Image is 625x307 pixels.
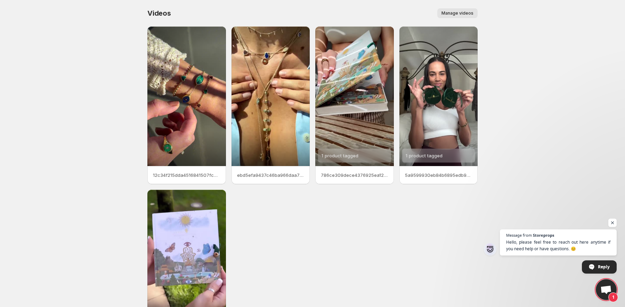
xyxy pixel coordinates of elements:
p: 12c34f215dda4516841507fc9492dd2e [153,172,220,179]
span: 1 product tagged [322,153,358,158]
p: 786ce309dece4376925ea124a980a89a [321,172,388,179]
span: 1 [608,292,618,302]
span: Hello, please feel free to reach out here anytime if you need help or have questions. 😊 [506,239,610,252]
button: Manage videos [437,8,478,18]
div: Open chat [596,279,617,300]
span: 1 product tagged [406,153,443,158]
span: Storeprops [533,233,554,237]
span: Videos [147,9,171,17]
span: Message from [506,233,532,237]
p: ebd5efa9437c46ba966daa7f7d7ccfd3 [237,172,305,179]
p: 5a9599930eb84b6895edb9ce5b2f67f2 [405,172,472,179]
span: Manage videos [441,10,473,16]
span: Reply [598,261,610,273]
